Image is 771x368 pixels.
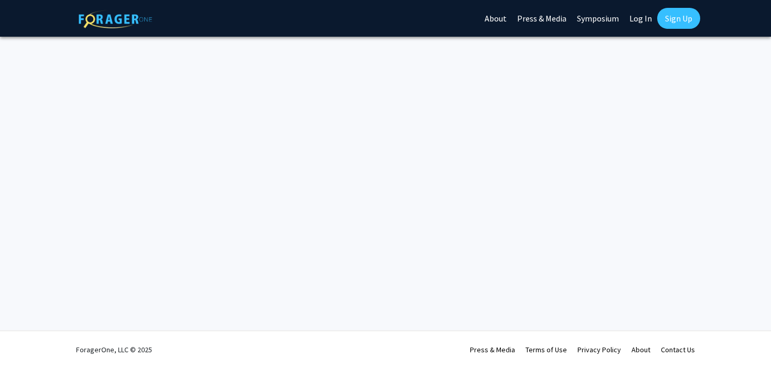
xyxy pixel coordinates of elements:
a: Privacy Policy [577,345,621,354]
a: Contact Us [661,345,695,354]
a: Sign Up [657,8,700,29]
a: About [631,345,650,354]
img: ForagerOne Logo [79,10,152,28]
a: Press & Media [470,345,515,354]
a: Terms of Use [526,345,567,354]
div: ForagerOne, LLC © 2025 [76,331,152,368]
